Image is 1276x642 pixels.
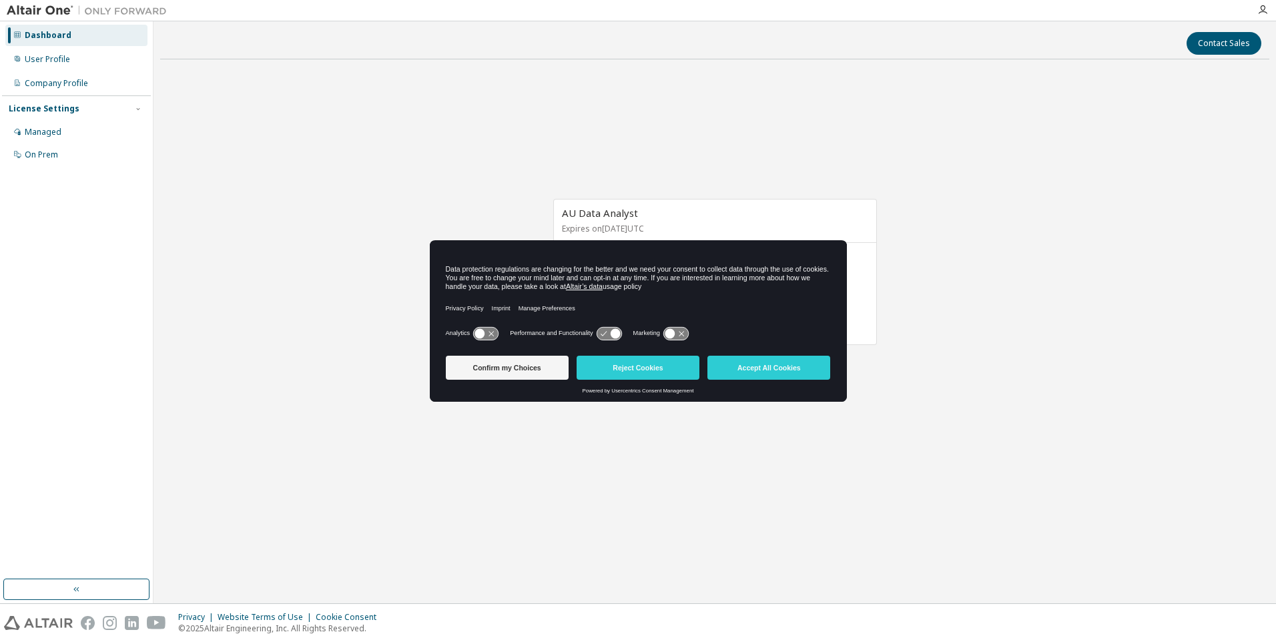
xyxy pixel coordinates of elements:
div: Company Profile [25,78,88,89]
div: Privacy [178,612,218,623]
p: Expires on [DATE] UTC [562,223,865,234]
div: License Settings [9,103,79,114]
div: User Profile [25,54,70,65]
span: AU Data Analyst [562,206,638,220]
img: linkedin.svg [125,616,139,630]
div: Website Terms of Use [218,612,316,623]
div: On Prem [25,149,58,160]
button: Contact Sales [1187,32,1261,55]
div: Dashboard [25,30,71,41]
div: Cookie Consent [316,612,384,623]
img: instagram.svg [103,616,117,630]
div: Managed [25,127,61,137]
p: © 2025 Altair Engineering, Inc. All Rights Reserved. [178,623,384,634]
img: youtube.svg [147,616,166,630]
img: facebook.svg [81,616,95,630]
img: altair_logo.svg [4,616,73,630]
img: Altair One [7,4,174,17]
